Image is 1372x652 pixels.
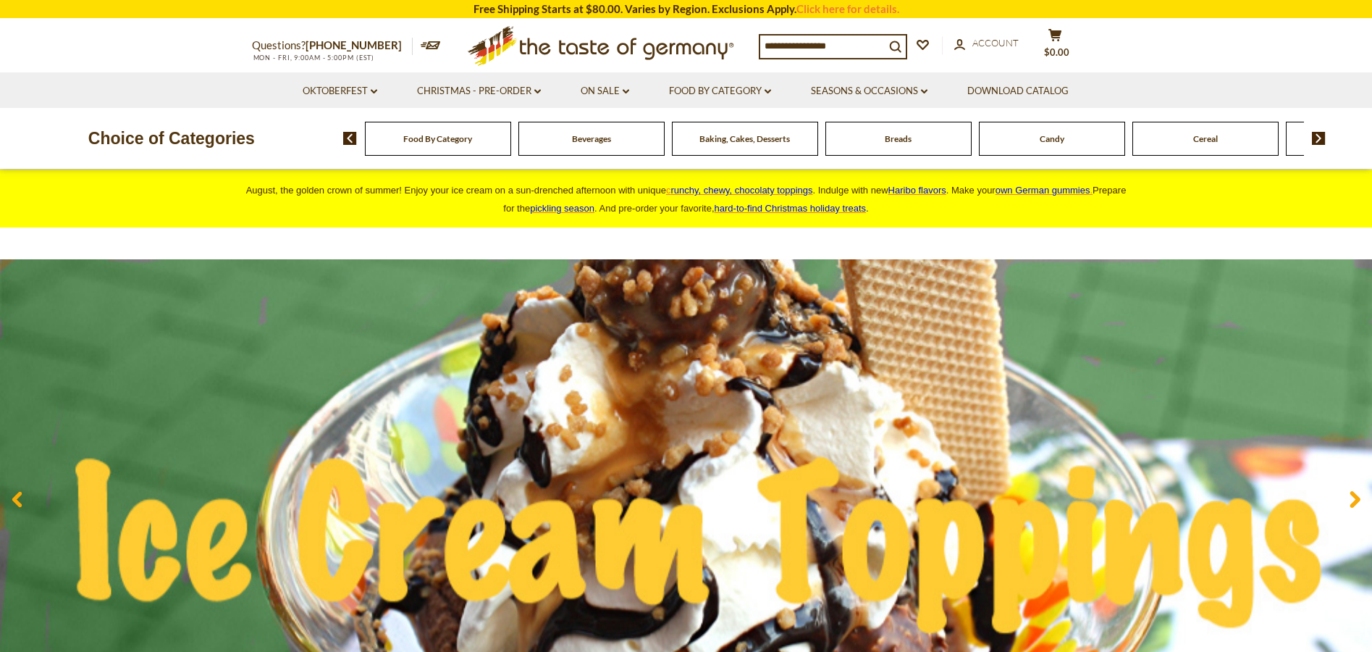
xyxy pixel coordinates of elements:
[1312,132,1326,145] img: next arrow
[996,185,1090,196] span: own German gummies
[1193,133,1218,144] a: Cereal
[246,185,1127,214] span: August, the golden crown of summer! Enjoy your ice cream on a sun-drenched afternoon with unique ...
[1034,28,1077,64] button: $0.00
[1040,133,1064,144] a: Candy
[306,38,402,51] a: [PHONE_NUMBER]
[670,185,812,196] span: runchy, chewy, chocolaty toppings
[1044,46,1069,58] span: $0.00
[252,54,375,62] span: MON - FRI, 9:00AM - 5:00PM (EST)
[530,203,594,214] a: pickling season
[572,133,611,144] a: Beverages
[972,37,1019,49] span: Account
[303,83,377,99] a: Oktoberfest
[715,203,867,214] a: hard-to-find Christmas holiday treats
[417,83,541,99] a: Christmas - PRE-ORDER
[811,83,927,99] a: Seasons & Occasions
[967,83,1069,99] a: Download Catalog
[715,203,869,214] span: .
[252,36,413,55] p: Questions?
[888,185,946,196] a: Haribo flavors
[699,133,790,144] a: Baking, Cakes, Desserts
[996,185,1093,196] a: own German gummies.
[666,185,813,196] a: crunchy, chewy, chocolaty toppings
[796,2,899,15] a: Click here for details.
[885,133,912,144] a: Breads
[343,132,357,145] img: previous arrow
[403,133,472,144] a: Food By Category
[669,83,771,99] a: Food By Category
[954,35,1019,51] a: Account
[581,83,629,99] a: On Sale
